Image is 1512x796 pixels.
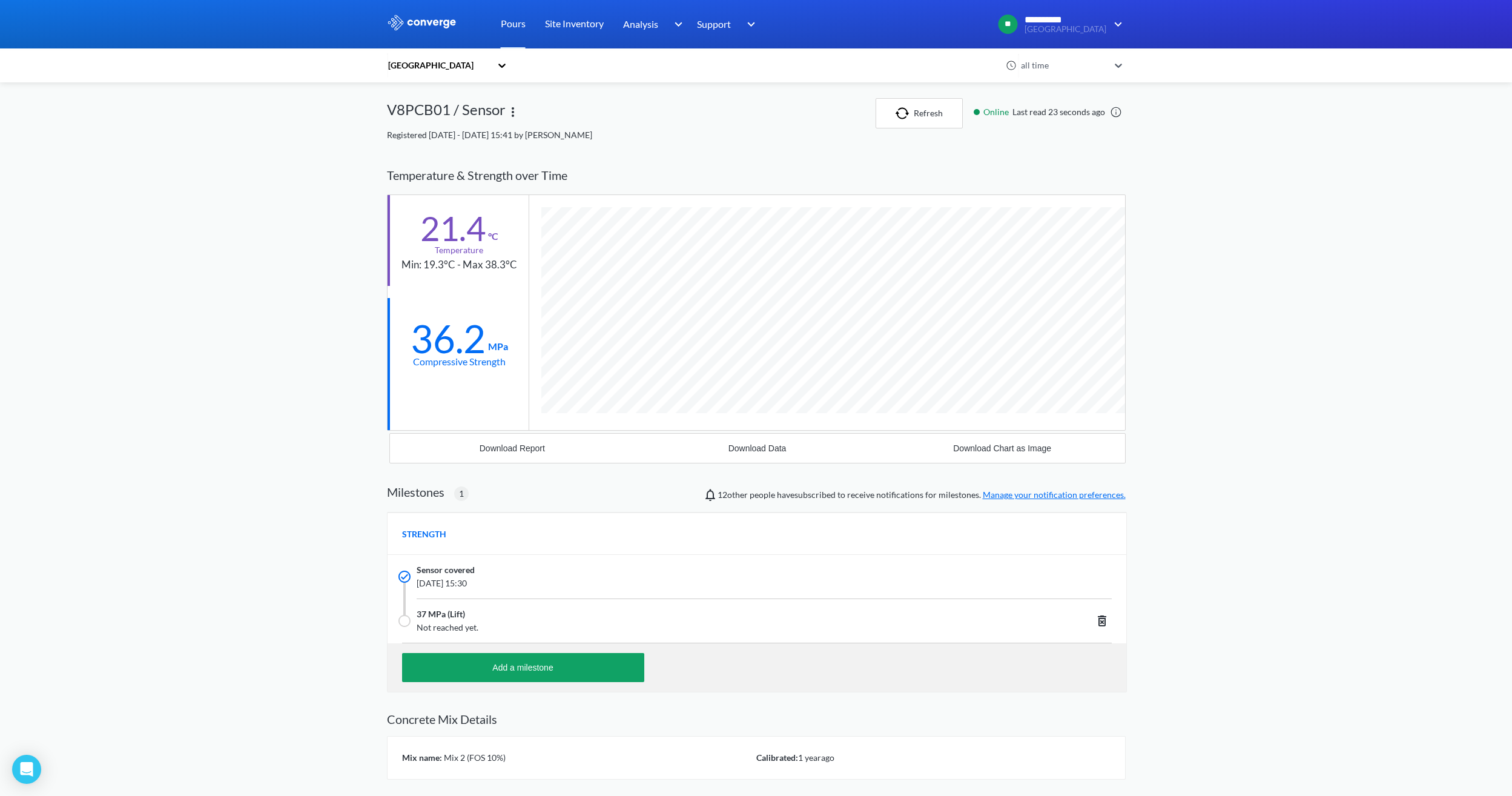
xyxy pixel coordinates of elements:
[697,16,731,32] span: Support
[728,443,787,453] div: Download Data
[718,489,748,500] span: Jonathan Paul, Bailey Bright, Mircea Zagrean, Alaa Bouayed, Conor Owens, Liliana Cortina, Cyrene ...
[417,608,465,621] span: 37 MPa (Lift)
[798,752,834,763] span: 1 year ago
[968,105,1126,119] div: Last read 23 seconds ago
[1106,17,1126,32] img: downArrow.svg
[12,755,41,784] div: Open Intercom Messenger
[420,213,486,244] div: 21.4
[876,98,963,128] button: Refresh
[983,489,1126,500] a: Manage your notification preferences.
[666,17,685,32] img: downArrow.svg
[623,16,658,32] span: Analysis
[880,434,1125,463] button: Download Chart as Image
[1006,60,1017,71] img: icon-clock.svg
[387,15,457,30] img: logo_ewhite.svg
[413,354,506,369] div: Compressive Strength
[417,621,965,634] span: Not reached yet.
[896,107,914,119] img: icon-refresh.svg
[401,257,517,273] div: Min: 19.3°C - Max 38.3°C
[390,434,635,463] button: Download Report
[387,130,592,140] span: Registered [DATE] - [DATE] 15:41 by [PERSON_NAME]
[387,485,444,499] h2: Milestones
[387,712,1126,726] h2: Concrete Mix Details
[635,434,880,463] button: Download Data
[442,752,506,763] span: Mix 2 (FOS 10%)
[739,17,759,32] img: downArrow.svg
[417,577,965,590] span: [DATE] 15:30
[703,488,718,502] img: notifications-icon.svg
[756,752,798,763] span: Calibrated:
[417,563,475,577] span: Sensor covered
[480,443,545,453] div: Download Report
[718,488,1126,502] span: people have subscribed to receive notifications for milestones.
[459,487,464,500] span: 1
[1018,59,1109,72] div: all time
[387,59,491,72] div: [GEOGRAPHIC_DATA]
[402,653,644,682] button: Add a milestone
[435,244,483,257] div: Temperature
[402,752,442,763] span: Mix name:
[983,105,1012,119] span: Online
[387,156,1126,194] div: Temperature & Strength over Time
[387,98,506,128] div: V8PCB01 / Sensor
[411,323,486,354] div: 36.2
[506,105,520,119] img: more.svg
[953,443,1051,453] div: Download Chart as Image
[1025,25,1106,34] span: [GEOGRAPHIC_DATA]
[402,528,446,541] span: STRENGTH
